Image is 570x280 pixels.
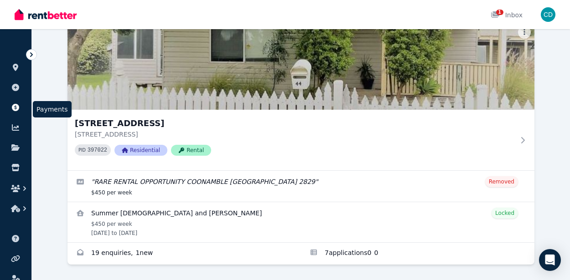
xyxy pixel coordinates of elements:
a: Enquiries for 44 Tooloon St, Coonamble [67,243,301,265]
span: Residential [114,145,167,156]
img: 44 Tooloon St, Coonamble [67,22,534,110]
a: Edit listing: RARE RENTAL OPPORTUNITY COONAMBLE NSW 2829 [67,171,534,202]
span: 1 [496,10,503,15]
a: Applications for 44 Tooloon St, Coonamble [301,243,534,265]
div: Open Intercom Messenger [539,249,561,271]
small: PID [78,148,86,153]
h3: [STREET_ADDRESS] [75,117,514,130]
div: Inbox [491,10,523,20]
a: View details for Summer Male and Brenton Glover [67,202,534,242]
img: RentBetter [15,8,77,21]
img: Christina Deans [541,7,555,22]
span: Rental [171,145,211,156]
a: 44 Tooloon St, Coonamble[STREET_ADDRESS][STREET_ADDRESS]PID 397022ResidentialRental [67,22,534,170]
code: 397022 [88,147,107,153]
button: More options [518,26,531,39]
span: Payments [33,101,72,117]
p: [STREET_ADDRESS] [75,130,514,139]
